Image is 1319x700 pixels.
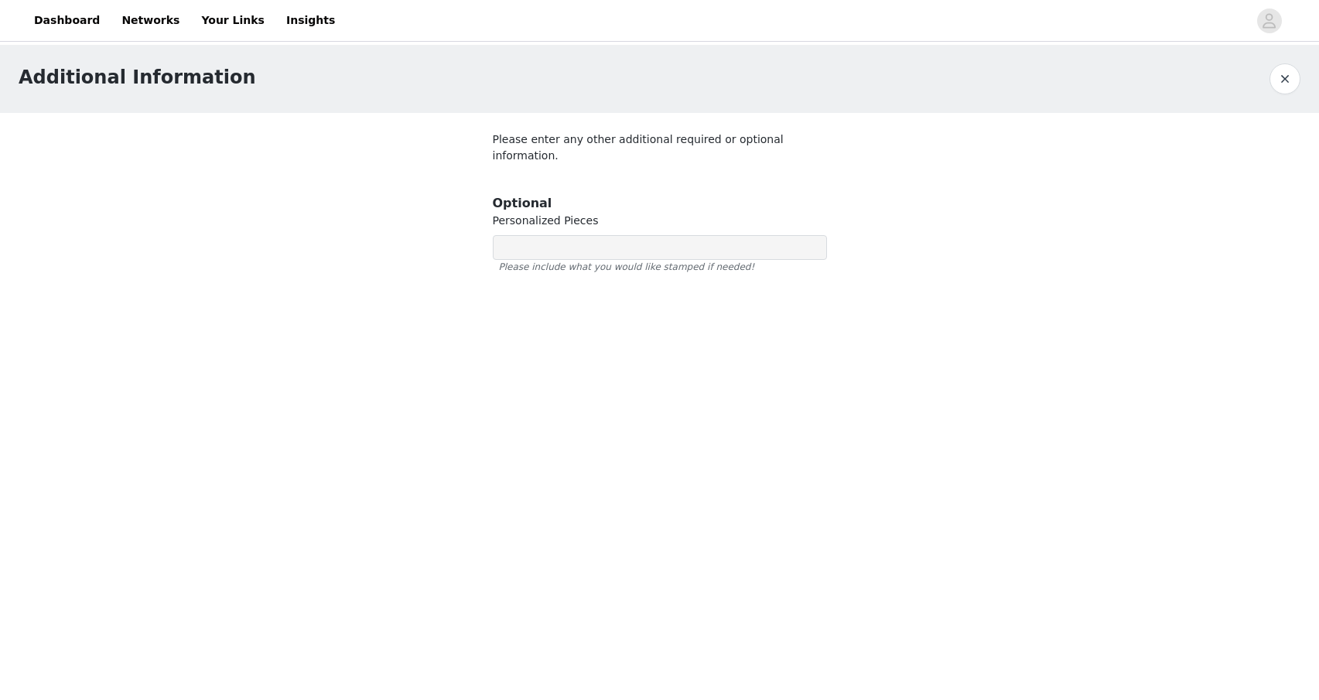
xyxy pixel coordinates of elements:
a: Networks [112,3,189,38]
a: Dashboard [25,3,109,38]
a: Insights [277,3,344,38]
div: avatar [1262,9,1276,33]
h1: Additional Information [19,63,255,91]
a: Your Links [192,3,274,38]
